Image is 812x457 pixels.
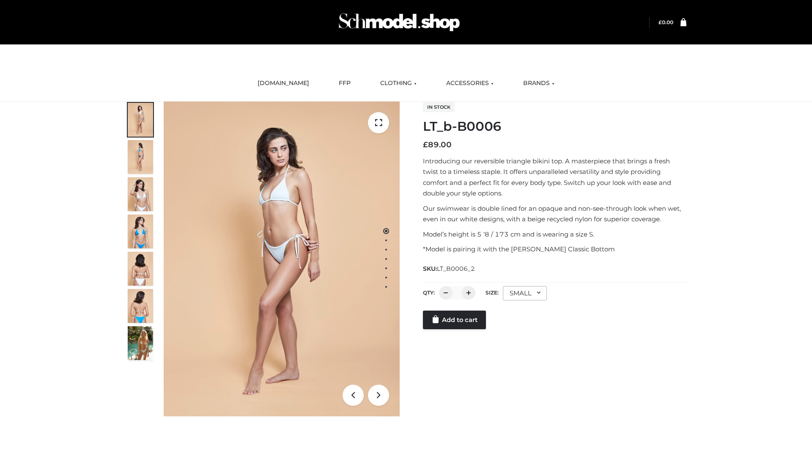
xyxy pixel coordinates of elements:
[423,229,686,240] p: Model’s height is 5 ‘8 / 173 cm and is wearing a size S.
[374,74,423,93] a: CLOTHING
[423,156,686,199] p: Introducing our reversible triangle bikini top. A masterpiece that brings a fresh twist to a time...
[332,74,357,93] a: FFP
[164,102,400,416] img: LT_b-B0006
[251,74,315,93] a: [DOMAIN_NAME]
[336,6,463,39] img: Schmodel Admin 964
[423,244,686,255] p: *Model is pairing it with the [PERSON_NAME] Classic Bottom
[658,19,662,25] span: £
[423,264,476,274] span: SKU:
[128,326,153,360] img: Arieltop_CloudNine_AzureSky2.jpg
[423,289,435,296] label: QTY:
[658,19,673,25] bdi: 0.00
[128,140,153,174] img: ArielClassicBikiniTop_CloudNine_AzureSky_OW114ECO_2-scaled.jpg
[517,74,561,93] a: BRANDS
[437,265,475,273] span: LT_B0006_2
[423,102,455,112] span: In stock
[440,74,500,93] a: ACCESSORIES
[128,177,153,211] img: ArielClassicBikiniTop_CloudNine_AzureSky_OW114ECO_3-scaled.jpg
[128,215,153,248] img: ArielClassicBikiniTop_CloudNine_AzureSky_OW114ECO_4-scaled.jpg
[423,203,686,225] p: Our swimwear is double lined for an opaque and non-see-through look when wet, even in our white d...
[658,19,673,25] a: £0.00
[423,140,428,149] span: £
[486,289,499,296] label: Size:
[423,140,452,149] bdi: 89.00
[128,289,153,323] img: ArielClassicBikiniTop_CloudNine_AzureSky_OW114ECO_8-scaled.jpg
[423,311,486,329] a: Add to cart
[128,103,153,137] img: ArielClassicBikiniTop_CloudNine_AzureSky_OW114ECO_1-scaled.jpg
[423,119,686,134] h1: LT_b-B0006
[128,252,153,286] img: ArielClassicBikiniTop_CloudNine_AzureSky_OW114ECO_7-scaled.jpg
[503,286,547,300] div: SMALL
